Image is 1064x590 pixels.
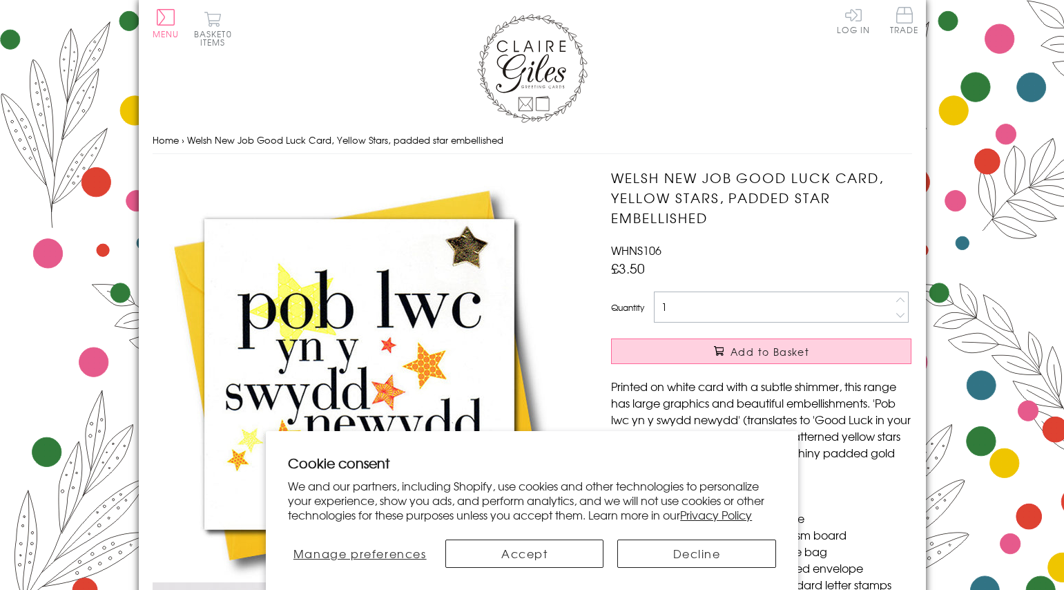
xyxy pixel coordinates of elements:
span: Add to Basket [731,345,809,359]
button: Decline [617,540,775,568]
button: Manage preferences [288,540,432,568]
span: Welsh New Job Good Luck Card, Yellow Stars, padded star embellished [187,133,503,146]
nav: breadcrumbs [153,126,912,155]
button: Add to Basket [611,339,911,364]
button: Menu [153,9,180,38]
a: Home [153,133,179,146]
p: Printed on white card with a subtle shimmer, this range has large graphics and beautiful embellis... [611,378,911,477]
h1: Welsh New Job Good Luck Card, Yellow Stars, padded star embellished [611,168,911,227]
span: £3.50 [611,258,645,278]
a: Log In [837,7,870,34]
p: We and our partners, including Shopify, use cookies and other technologies to personalize your ex... [288,479,776,522]
span: › [182,133,184,146]
label: Quantity [611,301,644,314]
a: Trade [890,7,919,37]
img: Welsh New Job Good Luck Card, Yellow Stars, padded star embellished [153,168,567,582]
span: Manage preferences [293,545,427,562]
img: Claire Giles Greetings Cards [477,14,588,123]
button: Accept [445,540,603,568]
h2: Cookie consent [288,453,776,473]
button: Basket0 items [194,11,232,46]
span: 0 items [200,28,232,48]
span: WHNS106 [611,242,661,258]
a: Privacy Policy [680,506,752,523]
span: Trade [890,7,919,34]
span: Menu [153,28,180,40]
